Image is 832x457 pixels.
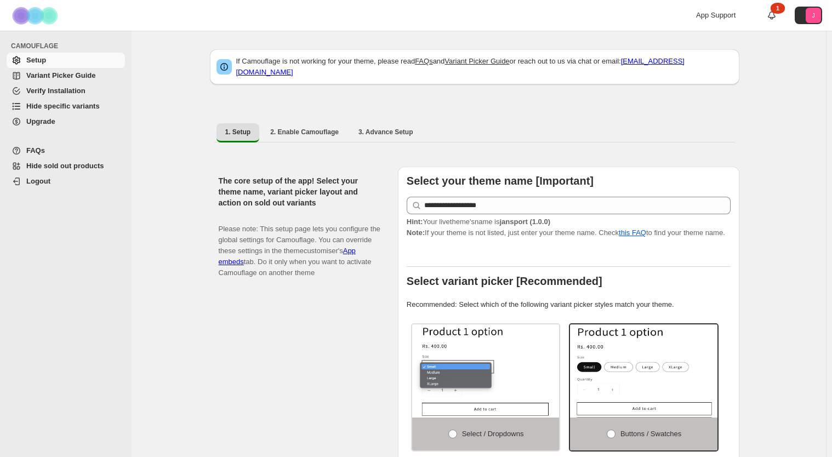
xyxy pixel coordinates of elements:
a: Setup [7,53,125,68]
a: Upgrade [7,114,125,129]
text: J [812,12,815,19]
a: 1 [766,10,777,21]
span: Upgrade [26,117,55,125]
button: Avatar with initials J [795,7,822,24]
a: this FAQ [619,229,646,237]
span: 3. Advance Setup [358,128,413,136]
img: Select / Dropdowns [412,324,560,418]
span: Avatar with initials J [806,8,821,23]
span: Setup [26,56,46,64]
strong: Note: [407,229,425,237]
span: FAQs [26,146,45,155]
a: FAQs [415,57,433,65]
p: Please note: This setup page lets you configure the global settings for Camouflage. You can overr... [219,213,380,278]
p: If Camouflage is not working for your theme, please read and or reach out to us via chat or email: [236,56,733,78]
span: App Support [696,11,736,19]
span: Your live theme's name is [407,218,550,226]
p: Recommended: Select which of the following variant picker styles match your theme. [407,299,731,310]
a: Verify Installation [7,83,125,99]
strong: Hint: [407,218,423,226]
a: Hide specific variants [7,99,125,114]
span: Buttons / Swatches [620,430,681,438]
a: Variant Picker Guide [7,68,125,83]
span: Hide specific variants [26,102,100,110]
a: Hide sold out products [7,158,125,174]
b: Select your theme name [Important] [407,175,594,187]
a: Logout [7,174,125,189]
b: Select variant picker [Recommended] [407,275,602,287]
span: CAMOUFLAGE [11,42,126,50]
span: Variant Picker Guide [26,71,95,79]
a: Variant Picker Guide [445,57,509,65]
img: Camouflage [9,1,64,31]
span: Hide sold out products [26,162,104,170]
strong: jansport (1.0.0) [499,218,550,226]
div: 1 [771,3,785,14]
span: Select / Dropdowns [462,430,524,438]
img: Buttons / Swatches [570,324,717,418]
span: Verify Installation [26,87,86,95]
a: FAQs [7,143,125,158]
span: 1. Setup [225,128,251,136]
span: Logout [26,177,50,185]
span: 2. Enable Camouflage [270,128,339,136]
h2: The core setup of the app! Select your theme name, variant picker layout and action on sold out v... [219,175,380,208]
p: If your theme is not listed, just enter your theme name. Check to find your theme name. [407,216,731,238]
